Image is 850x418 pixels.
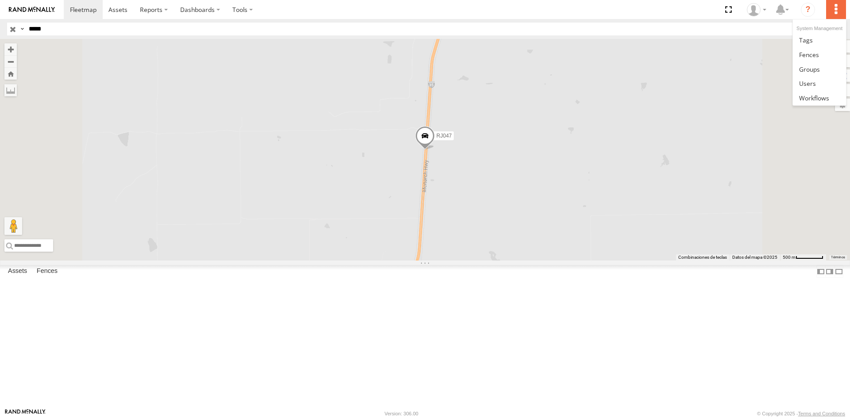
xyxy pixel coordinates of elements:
[32,265,62,278] label: Fences
[825,265,834,278] label: Dock Summary Table to the Right
[757,411,845,416] div: © Copyright 2025 -
[4,68,17,80] button: Zoom Home
[19,23,26,35] label: Search Query
[437,133,452,139] span: RJ047
[4,55,17,68] button: Zoom out
[9,7,55,13] img: rand-logo.svg
[798,411,845,416] a: Terms and Conditions
[744,3,769,16] div: Josue Jimenez
[4,43,17,55] button: Zoom in
[4,84,17,96] label: Measure
[835,265,843,278] label: Hide Summary Table
[5,409,46,418] a: Visit our Website
[678,254,727,261] button: Combinaciones de teclas
[4,217,22,235] button: Arrastra al hombrecito al mapa para abrir Street View
[732,255,777,260] span: Datos del mapa ©2025
[831,256,845,259] a: Términos (se abre en una nueva pestaña)
[783,255,796,260] span: 500 m
[801,3,815,17] i: ?
[385,411,418,416] div: Version: 306.00
[4,265,31,278] label: Assets
[780,254,826,261] button: Escala del mapa: 500 m por 59 píxeles
[816,265,825,278] label: Dock Summary Table to the Left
